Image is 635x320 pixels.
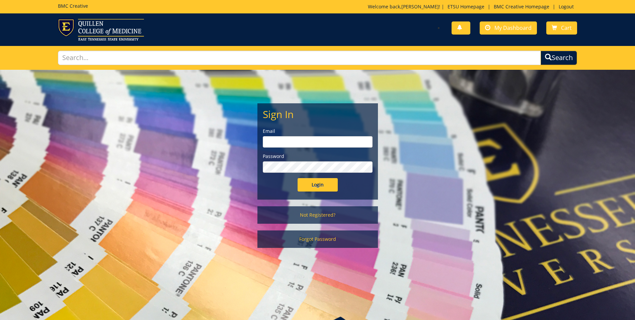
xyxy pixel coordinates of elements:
a: My Dashboard [480,21,537,35]
a: Logout [555,3,577,10]
input: Search... [58,51,541,65]
button: Search [541,51,577,65]
h2: Sign In [263,109,373,120]
p: Welcome back, ! | | | [368,3,577,10]
input: Login [298,178,338,192]
label: Email [263,128,373,135]
h5: BMC Creative [58,3,88,8]
a: Forgot Password [257,230,378,248]
span: Cart [561,24,572,32]
a: Cart [546,21,577,35]
span: My Dashboard [494,24,532,32]
a: BMC Creative Homepage [490,3,553,10]
label: Password [263,153,373,160]
a: [PERSON_NAME] [401,3,439,10]
a: Not Registered? [257,206,378,224]
img: ETSU logo [58,19,144,41]
a: ETSU Homepage [444,3,488,10]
